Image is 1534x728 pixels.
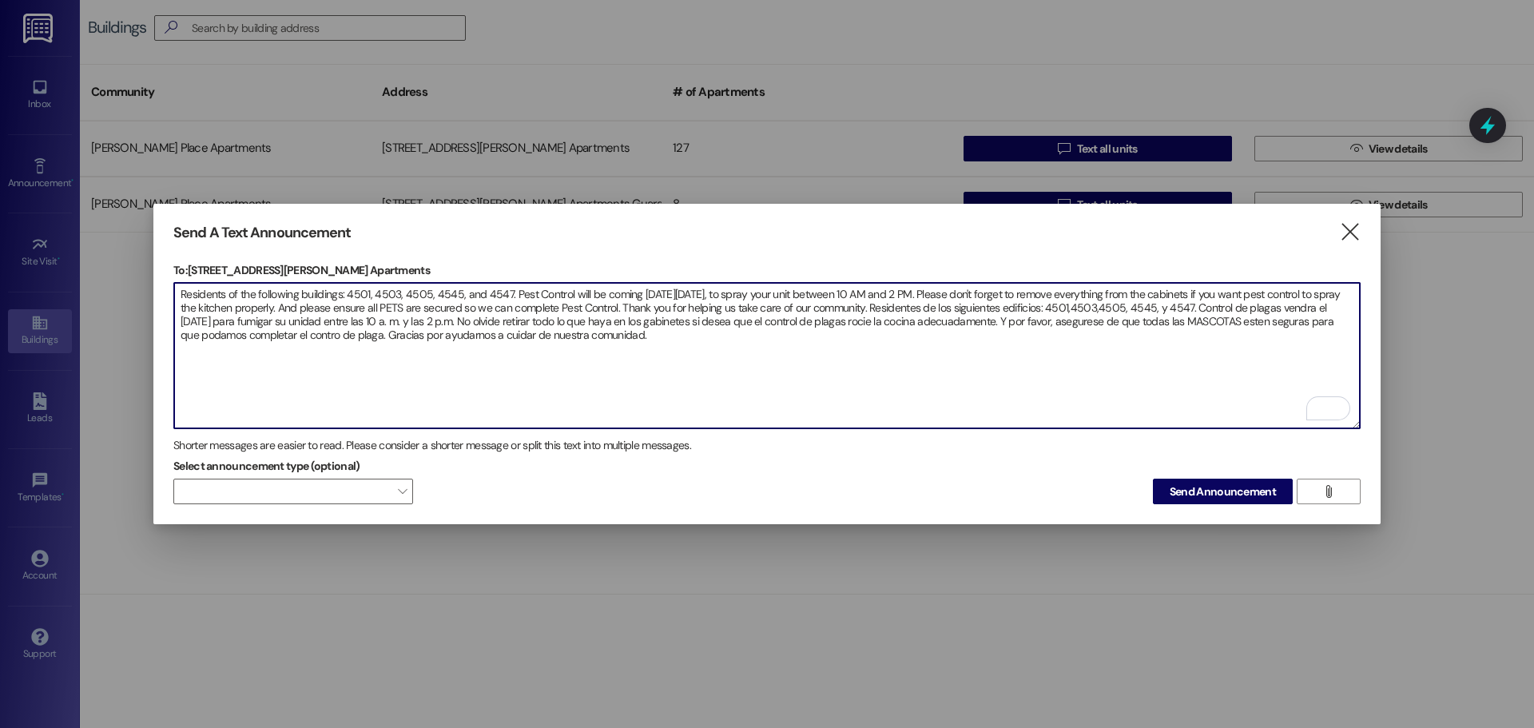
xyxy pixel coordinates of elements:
[173,437,1361,454] div: Shorter messages are easier to read. Please consider a shorter message or split this text into mu...
[1170,483,1276,500] span: Send Announcement
[173,282,1361,429] div: To enrich screen reader interactions, please activate Accessibility in Grammarly extension settings
[1153,479,1293,504] button: Send Announcement
[1339,224,1361,241] i: 
[173,454,360,479] label: Select announcement type (optional)
[173,224,351,242] h3: Send A Text Announcement
[1322,485,1334,498] i: 
[174,283,1360,428] textarea: To enrich screen reader interactions, please activate Accessibility in Grammarly extension settings
[173,262,1361,278] p: To: [STREET_ADDRESS][PERSON_NAME] Apartments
